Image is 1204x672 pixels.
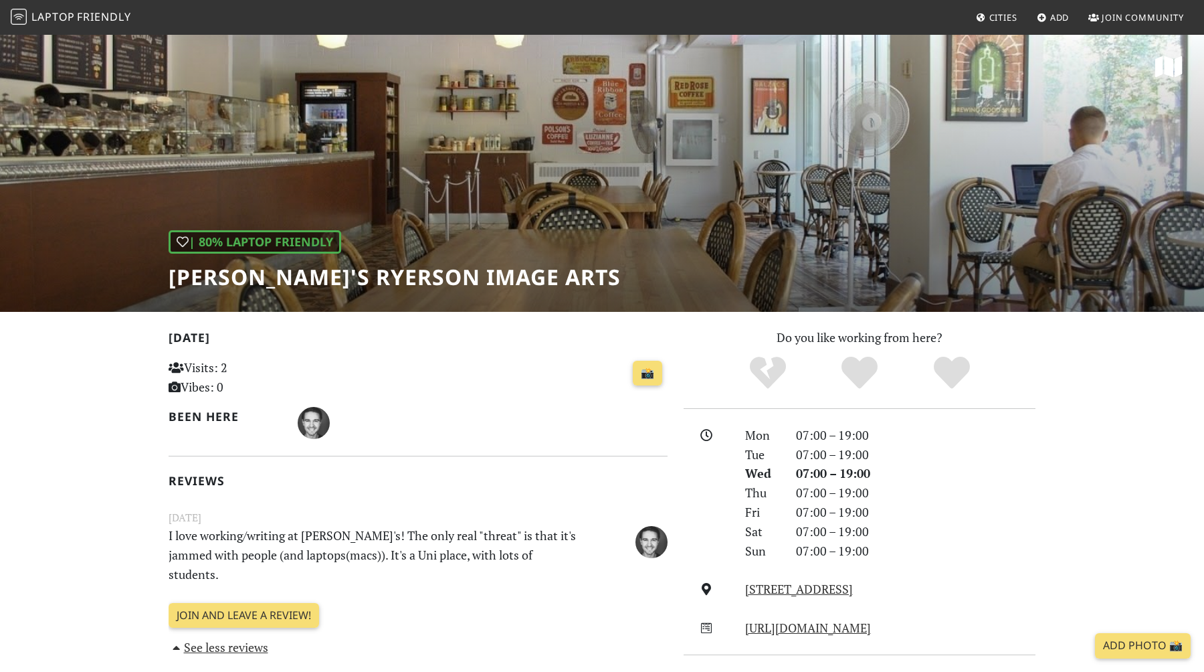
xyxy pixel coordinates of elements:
span: Cities [989,11,1017,23]
div: 07:00 – 19:00 [788,522,1043,541]
div: Fri [737,503,788,522]
a: Add Photo 📸 [1095,633,1191,659]
span: Vedran Rasic [635,532,668,548]
p: I love working/writing at [PERSON_NAME]'s! The only real "threat" is that it's jammed with people... [161,526,590,584]
div: No [722,355,814,392]
div: Tue [737,445,788,465]
img: 1484760836-vedran.jpg [635,526,668,558]
h2: [DATE] [169,331,668,350]
span: Friendly [77,9,130,24]
div: Wed [737,464,788,483]
small: [DATE] [161,509,676,526]
div: Yes [813,355,906,392]
div: Sun [737,541,788,561]
div: Sat [737,522,788,541]
span: Laptop [31,9,75,24]
a: Cities [971,5,1023,29]
div: Thu [737,483,788,503]
a: See less reviews [169,639,268,655]
span: Join Community [1102,11,1184,23]
div: 07:00 – 19:00 [788,426,1043,445]
div: 07:00 – 19:00 [788,445,1043,465]
a: [STREET_ADDRESS] [745,581,853,597]
a: LaptopFriendly LaptopFriendly [11,6,131,29]
h2: Reviews [169,474,668,488]
span: Add [1050,11,1070,23]
div: 07:00 – 19:00 [788,464,1043,483]
div: Definitely! [906,355,998,392]
p: Visits: 2 Vibes: 0 [169,358,324,397]
a: 📸 [633,361,662,386]
img: 1484760836-vedran.jpg [298,407,330,439]
div: 07:00 – 19:00 [788,541,1043,561]
span: Vedran Rasic [298,414,330,430]
div: | 80% Laptop Friendly [169,230,341,254]
div: 07:00 – 19:00 [788,483,1043,503]
p: Do you like working from here? [684,328,1035,347]
a: Join Community [1083,5,1189,29]
h2: Been here [169,410,282,424]
h1: [PERSON_NAME]'s Ryerson Image Arts [169,264,621,290]
a: Join and leave a review! [169,603,319,628]
img: LaptopFriendly [11,9,27,25]
a: Add [1031,5,1075,29]
a: [URL][DOMAIN_NAME] [745,620,871,636]
div: Mon [737,426,788,445]
div: 07:00 – 19:00 [788,503,1043,522]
